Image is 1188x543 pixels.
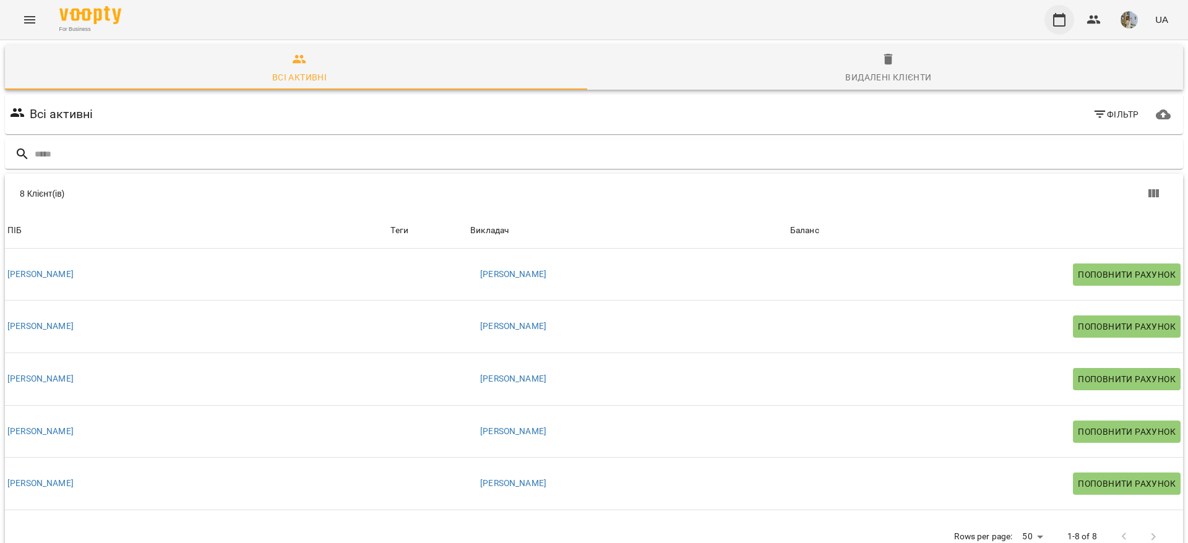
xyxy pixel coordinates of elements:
[1073,315,1181,338] button: Поповнити рахунок
[480,477,546,490] a: [PERSON_NAME]
[1078,319,1176,334] span: Поповнити рахунок
[20,187,601,200] div: 8 Клієнт(ів)
[790,223,1181,238] span: Баланс
[1078,267,1176,282] span: Поповнити рахунок
[470,223,509,238] div: Sort
[480,268,546,281] a: [PERSON_NAME]
[790,223,819,238] div: Sort
[7,320,74,333] a: [PERSON_NAME]
[480,373,546,385] a: [PERSON_NAME]
[1138,179,1168,208] button: Показати колонки
[390,223,465,238] div: Теги
[470,223,509,238] div: Викладач
[7,425,74,438] a: [PERSON_NAME]
[954,531,1012,543] p: Rows per page:
[845,70,931,85] div: Видалені клієнти
[7,223,385,238] span: ПІБ
[59,6,121,24] img: Voopty Logo
[7,373,74,385] a: [PERSON_NAME]
[7,223,22,238] div: Sort
[5,174,1183,213] div: Table Toolbar
[1073,472,1181,495] button: Поповнити рахунок
[30,105,93,124] h6: Всі активні
[15,5,45,35] button: Menu
[272,70,327,85] div: Всі активні
[7,477,74,490] a: [PERSON_NAME]
[790,223,819,238] div: Баланс
[480,425,546,438] a: [PERSON_NAME]
[7,268,74,281] a: [PERSON_NAME]
[1073,421,1181,443] button: Поповнити рахунок
[1078,424,1176,439] span: Поповнити рахунок
[1078,476,1176,491] span: Поповнити рахунок
[1155,13,1168,26] span: UA
[470,223,785,238] span: Викладач
[1073,263,1181,286] button: Поповнити рахунок
[1073,368,1181,390] button: Поповнити рахунок
[7,223,22,238] div: ПІБ
[480,320,546,333] a: [PERSON_NAME]
[1067,531,1097,543] p: 1-8 of 8
[59,25,121,33] span: For Business
[1078,372,1176,387] span: Поповнити рахунок
[1150,8,1173,31] button: UA
[1121,11,1138,28] img: 2693ff5fab4ac5c18e9886587ab8f966.jpg
[1088,103,1144,126] button: Фільтр
[1093,107,1139,122] span: Фільтр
